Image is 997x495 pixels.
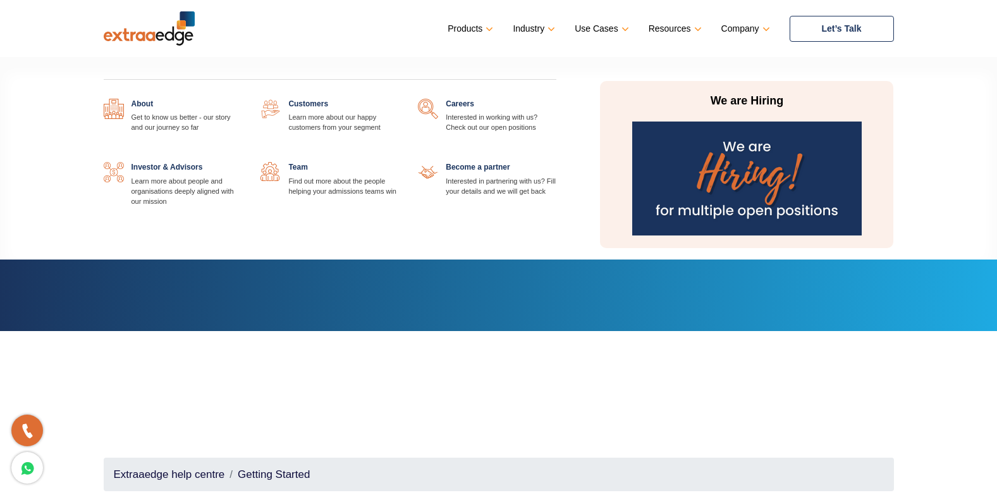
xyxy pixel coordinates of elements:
a: Extraaedge help centre [114,468,225,480]
a: Industry [513,20,553,38]
a: Company [721,20,768,38]
p: We are Hiring [628,94,865,109]
a: Products [448,20,491,38]
a: Getting Started [238,468,310,480]
nav: breadcrumb [104,458,894,491]
a: Resources [649,20,699,38]
a: Use Cases [575,20,626,38]
a: Let’s Talk [790,16,894,42]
